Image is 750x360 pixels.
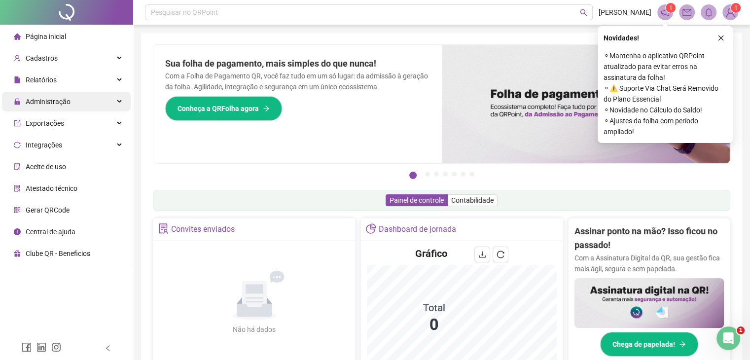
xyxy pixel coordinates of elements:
button: 4 [443,172,448,177]
span: facebook [22,342,32,352]
span: arrow-right [679,341,686,348]
span: 1 [737,326,745,334]
p: Com a Assinatura Digital da QR, sua gestão fica mais ágil, segura e sem papelada. [574,252,724,274]
div: Não há dados [209,324,300,335]
span: close [717,35,724,41]
span: 1 [734,4,738,11]
span: Gerar QRCode [26,206,70,214]
span: solution [158,223,169,234]
h4: Gráfico [415,247,447,260]
span: Relatórios [26,76,57,84]
span: ⚬ Mantenha o aplicativo QRPoint atualizado para evitar erros na assinatura da folha! [604,50,727,83]
span: Integrações [26,141,62,149]
span: solution [14,185,21,192]
span: qrcode [14,207,21,214]
button: 3 [434,172,439,177]
img: banner%2F8d14a306-6205-4263-8e5b-06e9a85ad873.png [442,45,730,163]
span: Clube QR - Beneficios [26,250,90,257]
button: 6 [461,172,465,177]
h2: Assinar ponto na mão? Isso ficou no passado! [574,224,724,252]
iframe: Intercom live chat [716,326,740,350]
span: file [14,76,21,83]
span: linkedin [36,342,46,352]
div: Dashboard de jornada [379,221,456,238]
span: [PERSON_NAME] [599,7,651,18]
img: 86455 [723,5,738,20]
span: instagram [51,342,61,352]
p: Com a Folha de Pagamento QR, você faz tudo em um só lugar: da admissão à geração da folha. Agilid... [165,71,430,92]
span: Cadastros [26,54,58,62]
span: Contabilidade [451,196,494,204]
span: bell [704,8,713,17]
span: audit [14,163,21,170]
button: Chega de papelada! [600,332,698,357]
span: Chega de papelada! [612,339,675,350]
span: gift [14,250,21,257]
span: ⚬ Novidade no Cálculo do Saldo! [604,105,727,115]
span: user-add [14,55,21,62]
div: Convites enviados [171,221,235,238]
span: Aceite de uso [26,163,66,171]
span: arrow-right [263,105,270,112]
span: lock [14,98,21,105]
span: Exportações [26,119,64,127]
sup: Atualize o seu contato no menu Meus Dados [731,3,741,13]
span: home [14,33,21,40]
span: ⚬ Ajustes da folha com período ampliado! [604,115,727,137]
img: banner%2F02c71560-61a6-44d4-94b9-c8ab97240462.png [574,278,724,328]
button: 1 [409,172,417,179]
span: 1 [669,4,673,11]
span: Administração [26,98,71,106]
span: reload [497,251,504,258]
span: export [14,120,21,127]
span: Página inicial [26,33,66,40]
span: search [580,9,587,16]
span: ⚬ ⚠️ Suporte Via Chat Será Removido do Plano Essencial [604,83,727,105]
sup: 1 [666,3,676,13]
span: Central de ajuda [26,228,75,236]
span: mail [682,8,691,17]
span: Painel de controle [390,196,444,204]
span: pie-chart [366,223,376,234]
span: Novidades ! [604,33,639,43]
button: 7 [469,172,474,177]
button: 5 [452,172,457,177]
span: Conheça a QRFolha agora [178,103,259,114]
span: info-circle [14,228,21,235]
span: download [478,251,486,258]
span: sync [14,142,21,148]
button: Conheça a QRFolha agora [165,96,282,121]
button: 2 [425,172,430,177]
span: left [105,345,111,352]
span: notification [661,8,670,17]
span: Atestado técnico [26,184,77,192]
h2: Sua folha de pagamento, mais simples do que nunca! [165,57,430,71]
